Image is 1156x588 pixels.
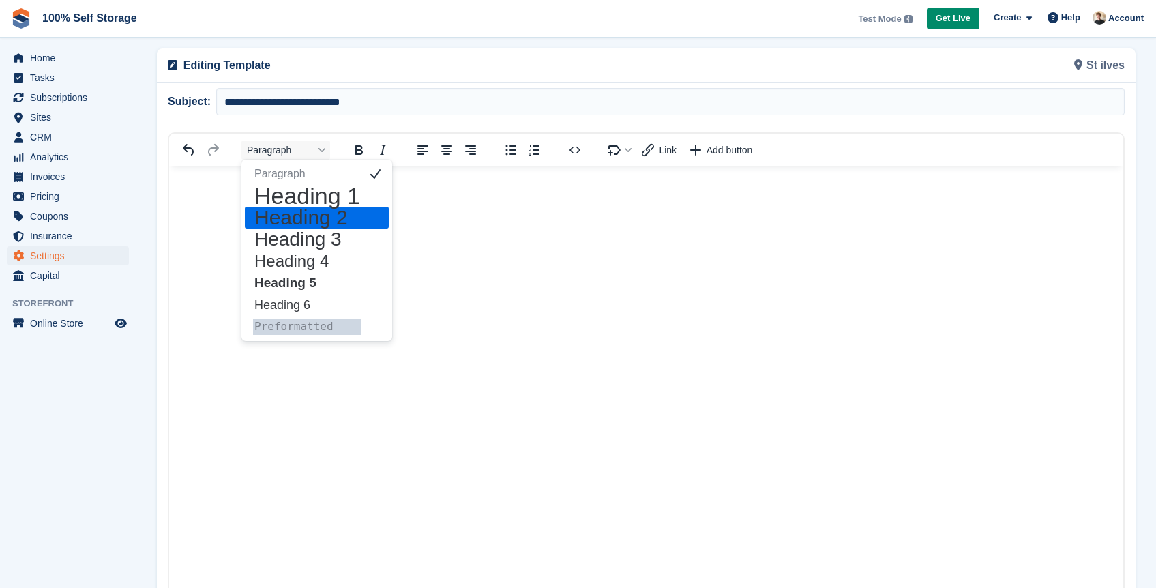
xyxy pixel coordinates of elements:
span: Link [659,145,677,156]
span: Create [994,11,1021,25]
a: menu [7,128,129,147]
span: Account [1108,12,1144,25]
img: Oliver [1093,11,1106,25]
button: Redo [201,141,224,160]
h3: Heading 3 [253,231,361,248]
span: Get Live [936,12,970,25]
button: Align left [411,141,434,160]
span: Capital [30,266,112,285]
a: menu [7,48,129,68]
a: Get Live [927,8,979,30]
span: Add button [707,145,753,156]
a: menu [7,314,129,333]
button: Block Paragraph [241,141,330,160]
span: Tasks [30,68,112,87]
button: Insert link with variable [637,141,683,160]
span: Help [1061,11,1080,25]
button: Numbered list [523,141,546,160]
span: Subscriptions [30,88,112,107]
a: menu [7,266,129,285]
button: Source code [563,141,587,160]
button: Bold [347,141,370,160]
div: Heading 4 [245,250,389,272]
div: Preformatted [245,316,389,338]
a: menu [7,88,129,107]
div: Heading 2 [245,207,389,229]
img: stora-icon-8386f47178a22dfd0bd8f6a31ec36ba5ce8667c1dd55bd0f319d3a0aa187defe.svg [11,8,31,29]
button: Align right [459,141,482,160]
img: icon-info-grey-7440780725fd019a000dd9b08b2336e03edf1995a4989e88bcd33f0948082b44.svg [904,15,913,23]
span: CRM [30,128,112,147]
button: Align center [435,141,458,160]
div: Heading 3 [245,229,389,250]
span: Subject: [168,93,216,110]
div: St iIves [647,48,1133,82]
span: Online Store [30,314,112,333]
span: Analytics [30,147,112,166]
button: Bullet list [499,141,522,160]
span: Test Mode [858,12,901,26]
a: menu [7,187,129,206]
button: Insert a call-to-action button [683,141,760,160]
h4: Heading 4 [253,253,361,269]
span: Sites [30,108,112,127]
span: Invoices [30,167,112,186]
div: Heading 5 [245,272,389,294]
a: menu [7,226,129,246]
span: Settings [30,246,112,265]
div: Heading 6 [245,294,389,316]
pre: Preformatted [253,319,361,335]
h2: Heading 2 [253,209,361,226]
p: Paragraph [253,166,361,182]
button: Undo [177,141,201,160]
div: Heading 1 [245,185,389,207]
h5: Heading 5 [253,275,361,291]
span: Home [30,48,112,68]
a: menu [7,207,129,226]
span: Insurance [30,226,112,246]
p: Editing Template [183,57,638,74]
span: Pricing [30,187,112,206]
h6: Heading 6 [253,297,361,313]
a: Preview store [113,315,129,332]
a: menu [7,147,129,166]
a: menu [7,246,129,265]
span: Paragraph [247,145,314,156]
span: Coupons [30,207,112,226]
a: 100% Self Storage [37,7,143,29]
a: menu [7,108,129,127]
h1: Heading 1 [253,188,361,204]
button: Insert merge tag [604,141,636,160]
a: menu [7,167,129,186]
span: Storefront [12,297,136,310]
button: Italic [371,141,394,160]
a: menu [7,68,129,87]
